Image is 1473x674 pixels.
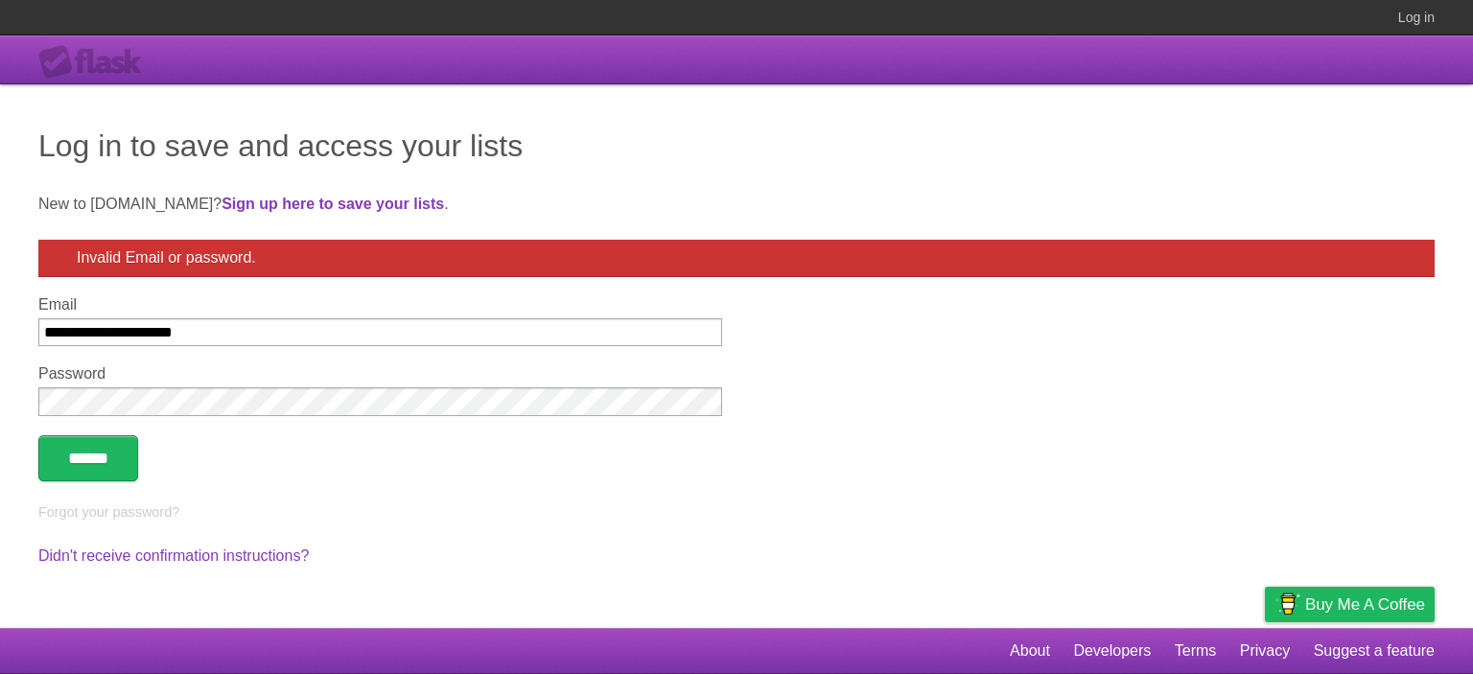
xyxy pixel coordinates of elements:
a: About [1010,633,1050,669]
span: Buy me a coffee [1305,588,1425,621]
a: Privacy [1240,633,1290,669]
a: Didn't receive confirmation instructions? [38,547,309,564]
div: Invalid Email or password. [38,240,1435,277]
div: Flask [38,45,153,80]
a: Buy me a coffee [1265,587,1435,622]
a: Suggest a feature [1314,633,1435,669]
label: Email [38,296,722,314]
a: Sign up here to save your lists [222,196,444,212]
label: Password [38,365,722,383]
a: Terms [1175,633,1217,669]
a: Developers [1073,633,1151,669]
img: Buy me a coffee [1274,588,1300,620]
p: New to [DOMAIN_NAME]? . [38,193,1435,216]
h1: Log in to save and access your lists [38,123,1435,169]
a: Forgot your password? [38,504,179,520]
